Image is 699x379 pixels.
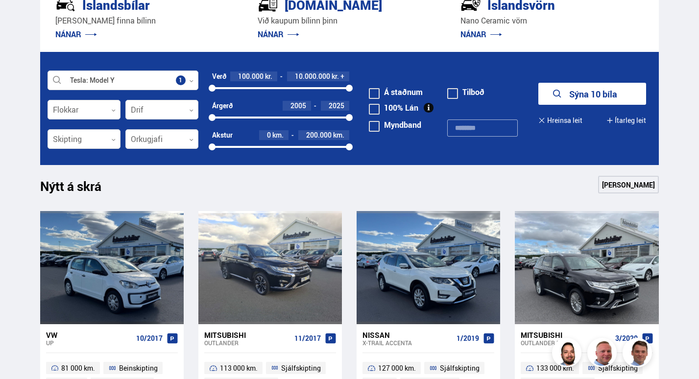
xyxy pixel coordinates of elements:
[447,88,484,96] label: Tilboð
[265,72,272,80] span: kr.
[554,339,583,369] img: nhp88E3Fdnt1Opn2.png
[220,362,258,374] span: 113 000 km.
[521,331,611,339] div: Mitsubishi
[55,15,239,26] p: [PERSON_NAME] finna bílinn
[212,72,226,80] div: Verð
[46,331,132,339] div: VW
[258,29,299,40] a: NÁNAR
[329,101,344,110] span: 2025
[521,339,611,346] div: Outlander PHEV
[615,334,638,342] span: 3/2020
[258,15,441,26] p: Við kaupum bílinn þinn
[306,130,332,140] span: 200.000
[272,131,284,139] span: km.
[369,121,421,129] label: Myndband
[362,339,453,346] div: X-Trail ACCENTA
[538,83,646,105] button: Sýna 10 bíla
[440,362,480,374] span: Sjálfskipting
[538,109,582,131] button: Hreinsa leit
[136,334,163,342] span: 10/2017
[362,331,453,339] div: Nissan
[536,362,574,374] span: 133 000 km.
[204,331,290,339] div: Mitsubishi
[369,88,423,96] label: Á staðnum
[589,339,618,369] img: siFngHWaQ9KaOqBr.png
[332,72,339,80] span: kr.
[598,362,638,374] span: Sjálfskipting
[340,72,344,80] span: +
[267,130,271,140] span: 0
[281,362,321,374] span: Sjálfskipting
[460,15,644,26] p: Nano Ceramic vörn
[624,339,653,369] img: FbJEzSuNWCJXmdc-.webp
[55,29,97,40] a: NÁNAR
[460,29,502,40] a: NÁNAR
[457,334,479,342] span: 1/2019
[204,339,290,346] div: Outlander
[119,362,158,374] span: Beinskipting
[333,131,344,139] span: km.
[212,131,233,139] div: Akstur
[238,71,264,81] span: 100.000
[8,4,37,33] button: Open LiveChat chat widget
[378,362,416,374] span: 127 000 km.
[212,102,233,110] div: Árgerð
[606,109,646,131] button: Ítarleg leit
[61,362,95,374] span: 81 000 km.
[294,334,321,342] span: 11/2017
[295,71,330,81] span: 10.000.000
[598,176,659,193] a: [PERSON_NAME]
[40,179,119,199] h1: Nýtt á skrá
[290,101,306,110] span: 2005
[369,104,418,112] label: 100% Lán
[46,339,132,346] div: Up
